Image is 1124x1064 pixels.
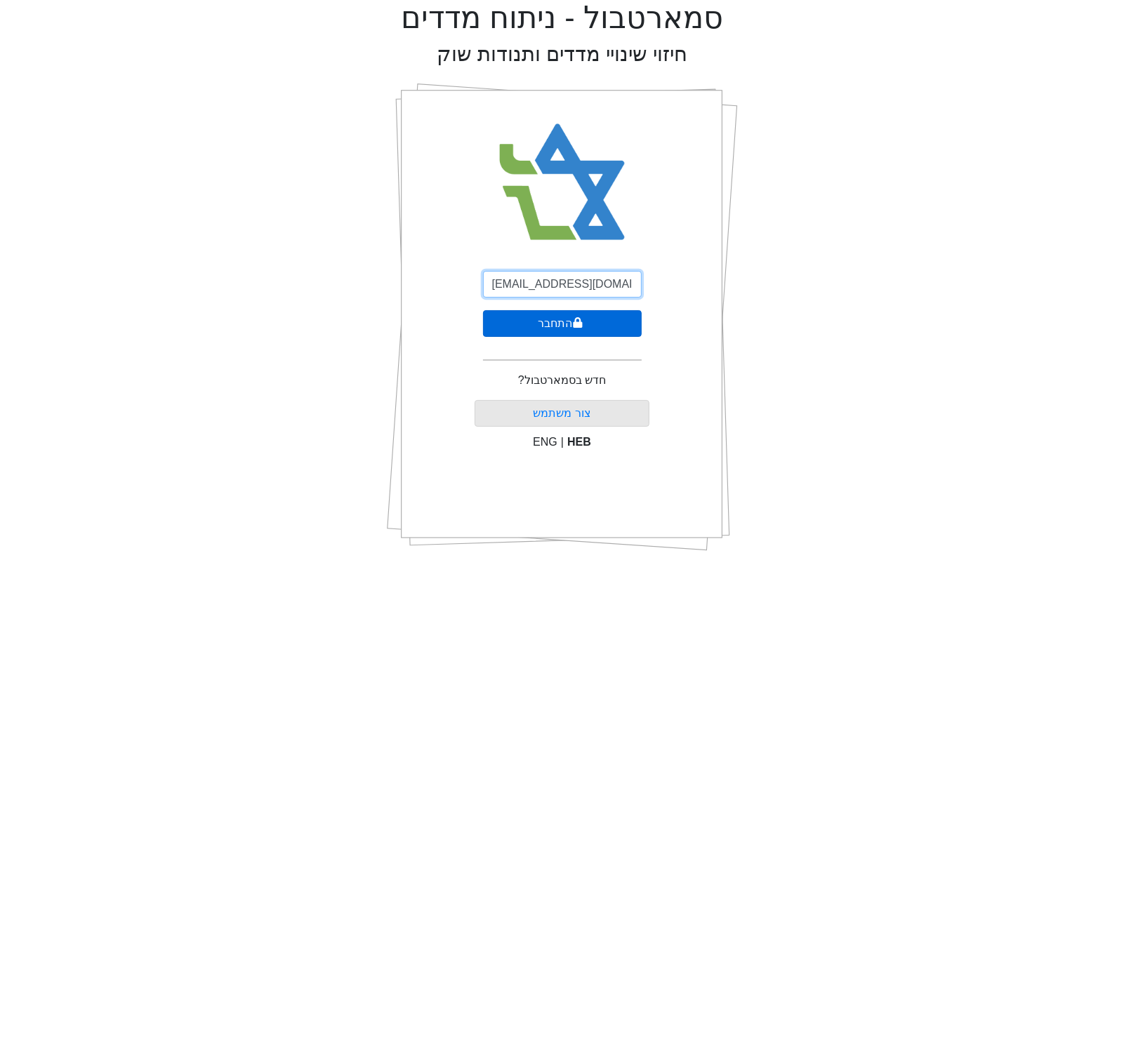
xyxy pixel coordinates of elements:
input: אימייל [483,271,642,298]
span: ENG [533,436,557,448]
span: | [561,436,564,448]
button: צור משתמש [475,400,649,427]
img: Smart Bull [486,105,638,260]
span: HEB [567,436,591,448]
h2: חיזוי שינויי מדדים ותנודות שוק [437,42,687,67]
button: התחבר [483,310,642,337]
p: חדש בסמארטבול? [518,372,606,389]
a: צור משתמש [533,407,590,419]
